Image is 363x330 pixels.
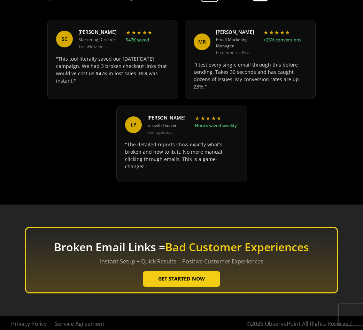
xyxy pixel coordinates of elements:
[56,30,73,47] div: SC
[147,129,189,135] div: StartupBoost
[126,29,131,37] span: ★
[11,320,47,328] a: Privacy Policy
[54,258,309,266] p: Instant Setup + Quick Results = Positive Customer Experiences
[131,29,136,37] span: ★
[143,271,220,287] button: GET STARTED NOW
[195,114,200,122] span: ★
[195,122,237,129] div: Hours saved weekly
[147,123,189,129] div: Growth Hacker
[216,37,258,48] div: Email Marketing Manager
[206,114,210,122] span: ★
[54,240,309,254] h2: Broken Email Links =
[125,116,142,133] div: LP
[126,36,149,43] div: $47K saved
[147,29,152,37] span: ★
[78,29,120,35] div: [PERSON_NAME]
[280,29,285,37] span: ★
[211,114,216,122] span: ★
[194,61,307,90] div: "I test every single email through this before sending. Takes 30 seconds and has caught dozens of...
[78,43,120,49] div: TechFlow Inc
[246,320,352,328] div: ©2025 ObservePoint All Rights Reserved
[216,49,258,55] div: E-commerce Plus
[56,55,169,90] div: "This tool literally saved our [DATE][DATE] campaign. We had 3 broken checkout links that would'v...
[269,29,274,37] span: ★
[216,114,221,122] span: ★
[125,141,238,174] div: "The detailed reports show exactly what's broken and how to fix it. No more manual clicking throu...
[55,320,105,328] a: Service Agreement
[263,36,301,43] div: +23% conversions
[165,239,309,254] span: Bad Customer Experiences
[200,114,205,122] span: ★
[194,33,210,50] div: MR
[142,29,147,37] span: ★
[285,29,290,37] span: ★
[147,114,189,121] div: [PERSON_NAME]
[78,37,120,43] div: Marketing Director
[137,29,141,37] span: ★
[263,29,268,37] span: ★
[216,29,258,35] div: [PERSON_NAME]
[274,29,279,37] span: ★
